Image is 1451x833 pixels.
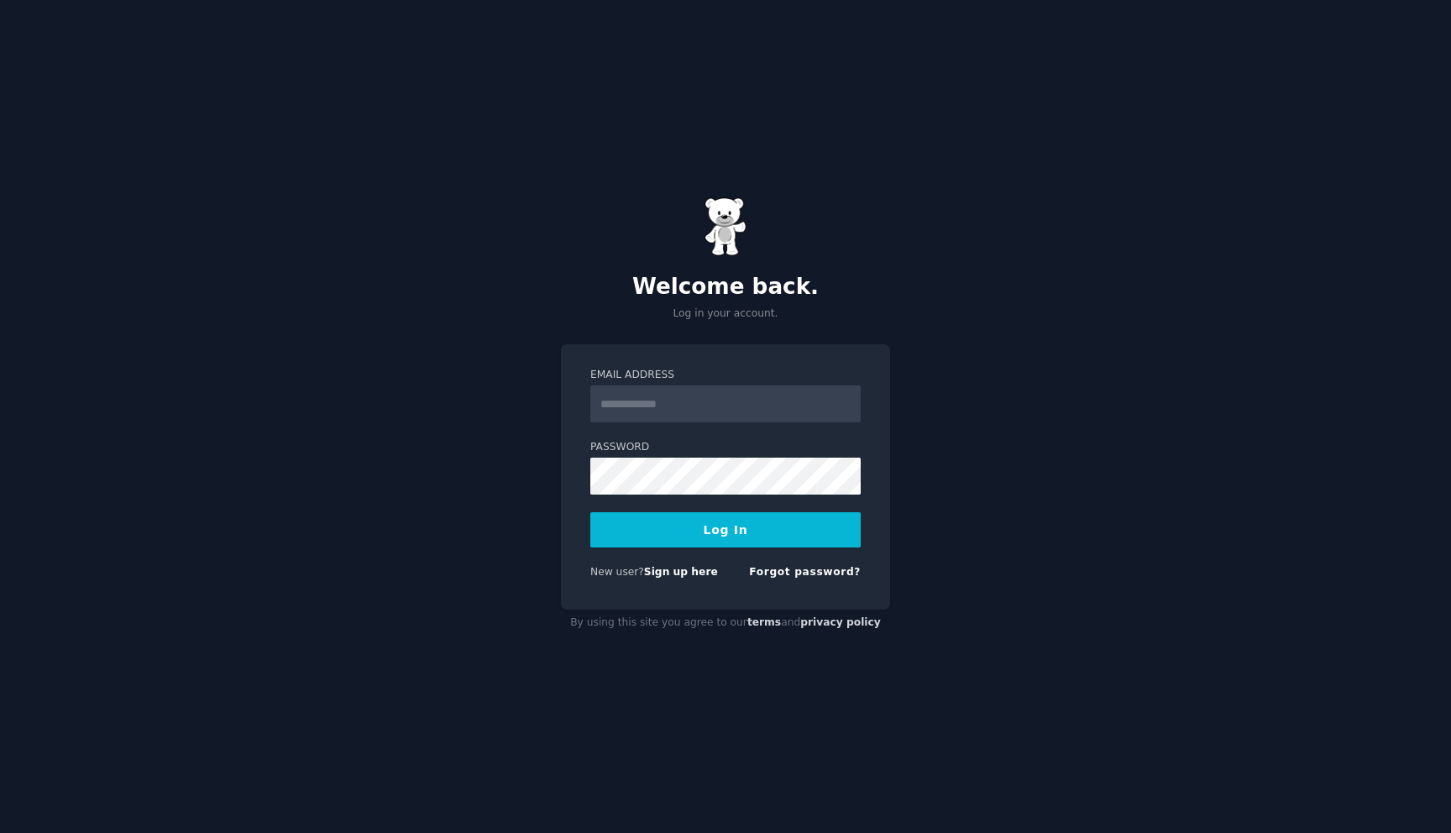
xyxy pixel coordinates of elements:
[590,566,644,578] span: New user?
[747,616,781,628] a: terms
[800,616,881,628] a: privacy policy
[644,566,718,578] a: Sign up here
[590,512,861,547] button: Log In
[561,306,890,322] p: Log in your account.
[590,368,861,383] label: Email Address
[561,610,890,637] div: By using this site you agree to our and
[749,566,861,578] a: Forgot password?
[705,197,746,256] img: Gummy Bear
[590,440,861,455] label: Password
[561,274,890,301] h2: Welcome back.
